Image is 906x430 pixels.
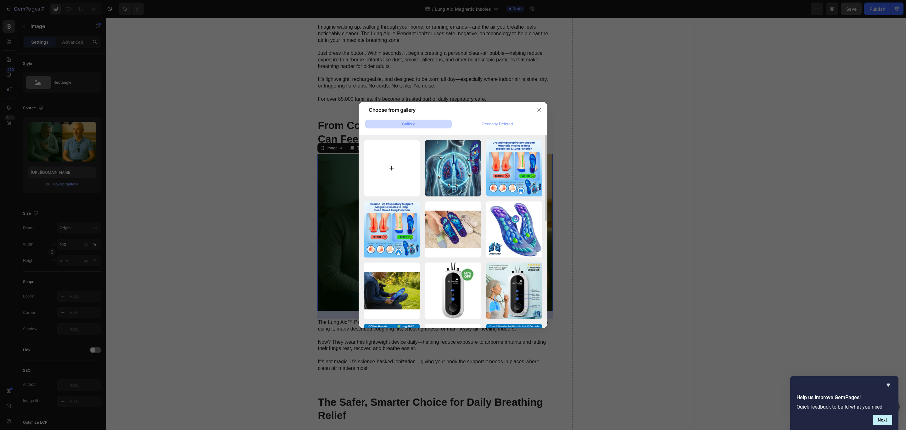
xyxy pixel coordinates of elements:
p: Just press the button. Within seconds, it begins creating a personal clean-air bubble—helping red... [212,32,446,52]
p: It’s lightweight, rechargeable, and designed to be worn all day—especially where indoor air is st... [212,59,446,72]
img: image [364,272,420,309]
p: Now? They wear this lightweight device daily—helping reduce exposure to airborne irritants and le... [212,321,446,335]
button: Recently Deleted [454,120,541,128]
button: Next question [873,415,892,425]
p: Imagine waking up, walking through your home, or running errands—and the air you breathe feels no... [212,6,446,26]
div: Recently Deleted [482,121,513,127]
button: Gallery [365,120,452,128]
div: Help us improve GemPages! [797,381,892,425]
img: image [486,324,542,380]
p: Quick feedback to build what you need. [797,404,892,410]
img: image [486,140,542,196]
p: It’s not magic. It’s science-backed ionization—giving your body the support it needs in places wh... [212,341,446,354]
button: Hide survey [885,381,892,389]
h2: From Coughing to Calm: The Difference You Can Feel [211,101,447,129]
div: Image [219,127,233,133]
img: image [425,263,481,319]
img: image [486,201,542,258]
img: gempages_577387878942770164-d85cda19-714a-4bbe-bcf1-e5591462e358.png [211,136,447,293]
p: For over 85,000 families, it’s become a trusted part of daily respiratory care. [212,78,446,85]
img: image [364,201,420,258]
div: Choose from gallery [369,106,416,114]
img: image [486,263,542,319]
img: image [425,140,481,196]
img: image [364,324,420,380]
div: Gallery [402,121,415,127]
p: The Lung Aid™ Pendant Ionizer is changing how older adults handle indoor breathing struggles. Bef... [212,302,446,315]
img: image [425,211,481,248]
h2: Help us improve GemPages! [797,394,892,401]
h2: The Safer, Smarter Choice for Daily Breathing Relief [211,377,447,406]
